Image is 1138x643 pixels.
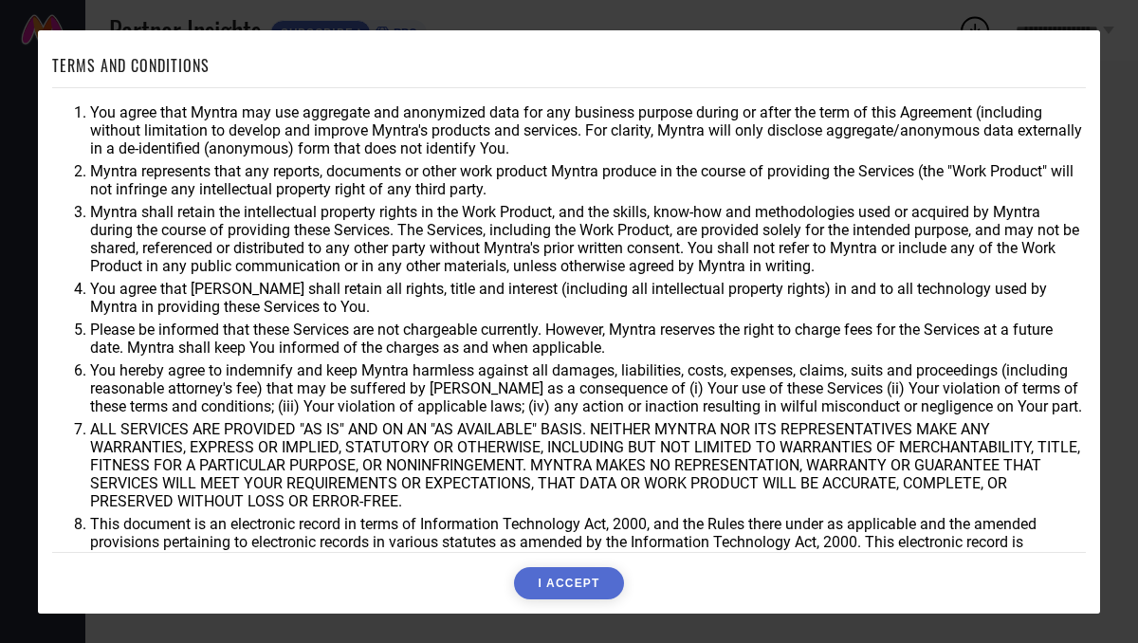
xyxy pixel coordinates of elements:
li: This document is an electronic record in terms of Information Technology Act, 2000, and the Rules... [90,515,1086,569]
li: You agree that Myntra may use aggregate and anonymized data for any business purpose during or af... [90,103,1086,157]
button: I ACCEPT [514,567,623,599]
li: Myntra represents that any reports, documents or other work product Myntra produce in the course ... [90,162,1086,198]
h1: TERMS AND CONDITIONS [52,54,210,77]
li: Myntra shall retain the intellectual property rights in the Work Product, and the skills, know-ho... [90,203,1086,275]
li: ALL SERVICES ARE PROVIDED "AS IS" AND ON AN "AS AVAILABLE" BASIS. NEITHER MYNTRA NOR ITS REPRESEN... [90,420,1086,510]
li: You hereby agree to indemnify and keep Myntra harmless against all damages, liabilities, costs, e... [90,361,1086,415]
li: You agree that [PERSON_NAME] shall retain all rights, title and interest (including all intellect... [90,280,1086,316]
li: Please be informed that these Services are not chargeable currently. However, Myntra reserves the... [90,321,1086,357]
